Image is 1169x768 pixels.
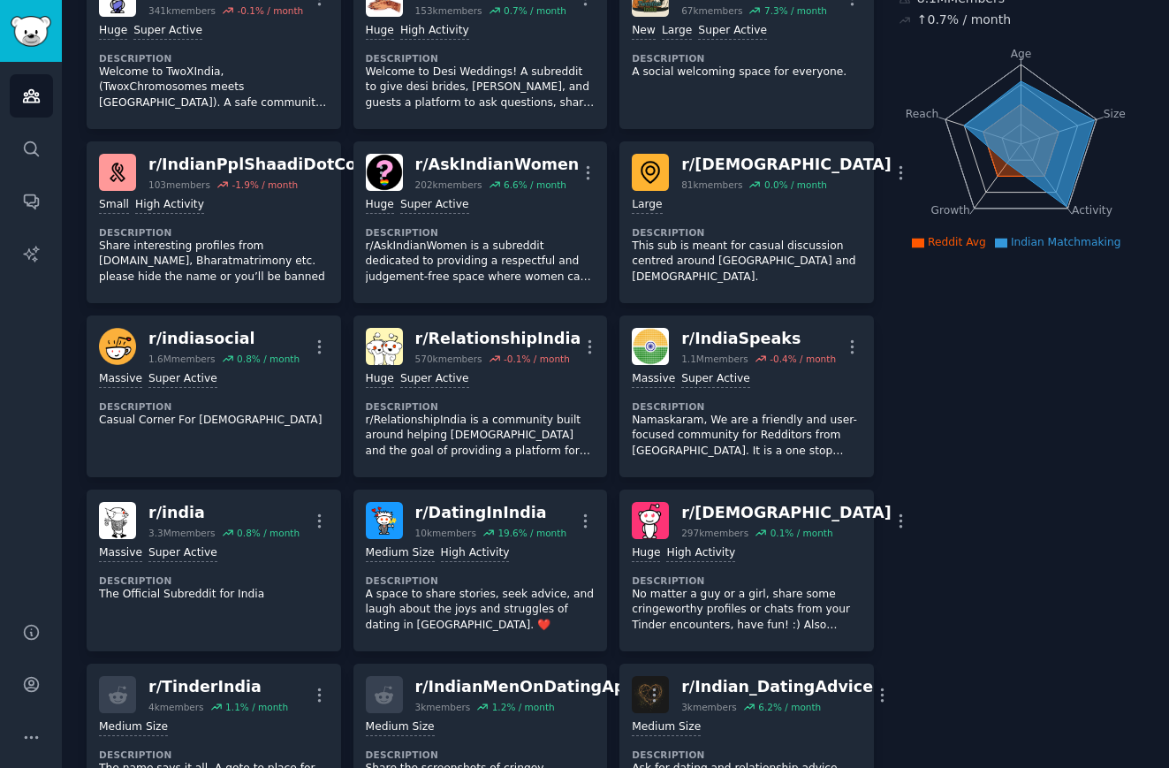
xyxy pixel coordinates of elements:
div: Super Active [400,371,469,388]
div: 4k members [148,701,204,713]
div: r/ india [148,502,300,524]
div: -0.4 % / month [770,353,836,365]
div: 0.8 % / month [237,527,300,539]
div: Small [99,197,129,214]
span: Indian Matchmaking [1011,236,1121,248]
tspan: Age [1010,48,1031,60]
p: Welcome to TwoXIndia, (TwoxChromosomes meets [GEOGRAPHIC_DATA]). A safe community to discuss and ... [99,65,329,111]
div: r/ IndianPplShaadiDotCom [148,154,372,176]
p: No matter a guy or a girl, share some cringeworthy profiles or chats from your Tinder encounters,... [632,587,862,634]
div: 6.2 % / month [758,701,821,713]
p: Namaskaram, We are a friendly and user-focused community for Redditors from [GEOGRAPHIC_DATA]. It... [632,413,862,460]
div: 0.7 % / month [504,4,566,17]
div: Huge [99,23,127,40]
tspan: Activity [1072,204,1112,217]
div: r/ AskIndianWomen [415,154,580,176]
div: -1.9 % / month [232,179,298,191]
div: Massive [99,545,142,562]
tspan: Reach [906,107,939,119]
div: Super Active [148,545,217,562]
div: r/ [DEMOGRAPHIC_DATA] [681,154,892,176]
div: r/ Indian_DatingAdvice [681,676,873,698]
div: Huge [366,197,394,214]
a: indianr/[DEMOGRAPHIC_DATA]81kmembers0.0% / monthLargeDescriptionThis sub is meant for casual disc... [619,141,874,303]
p: A space to share stories, seek advice, and laugh about the joys and struggles of dating in [GEOGR... [366,587,596,634]
div: High Activity [135,197,204,214]
div: Super Active [400,197,469,214]
div: Huge [632,545,660,562]
p: A social welcoming space for everyone. [632,65,862,80]
div: Super Active [698,23,767,40]
div: Medium Size [366,545,435,562]
img: IndiaSpeaks [632,328,669,365]
div: Super Active [148,371,217,388]
div: 3.3M members [148,527,216,539]
div: 570k members [415,353,482,365]
p: r/RelationshipIndia is a community built around helping [DEMOGRAPHIC_DATA] and the goal of provid... [366,413,596,460]
div: Medium Size [632,719,701,736]
dt: Description [632,574,862,587]
dt: Description [99,574,329,587]
a: RelationshipIndiar/RelationshipIndia570kmembers-0.1% / monthHugeSuper ActiveDescriptionr/Relation... [353,316,608,477]
div: 0.8 % / month [237,353,300,365]
div: ↑ 0.7 % / month [917,11,1011,29]
div: Massive [99,371,142,388]
div: Large [632,197,662,214]
dt: Description [632,52,862,65]
tspan: Size [1103,107,1125,119]
div: r/ indiasocial [148,328,300,350]
div: Huge [366,23,394,40]
dt: Description [366,226,596,239]
dt: Description [366,400,596,413]
div: 341k members [148,4,216,17]
dt: Description [632,226,862,239]
div: New [632,23,656,40]
a: IndiaSpeaksr/IndiaSpeaks1.1Mmembers-0.4% / monthMassiveSuper ActiveDescriptionNamaskaram, We are ... [619,316,874,477]
div: 6.6 % / month [504,179,566,191]
p: The Official Subreddit for India [99,587,329,603]
div: 1.1M members [681,353,748,365]
dt: Description [366,52,596,65]
div: -0.1 % / month [504,353,570,365]
a: Indiangirlsontinderr/[DEMOGRAPHIC_DATA]297kmembers0.1% / monthHugeHigh ActivityDescriptionNo matt... [619,490,874,651]
div: -0.1 % / month [237,4,303,17]
p: Share interesting profiles from [DOMAIN_NAME], Bharatmatrimony etc. please hide the name or you’l... [99,239,329,285]
dt: Description [99,226,329,239]
div: r/ TinderIndia [148,676,288,698]
img: DatingInIndia [366,502,403,539]
a: indiasocialr/indiasocial1.6Mmembers0.8% / monthMassiveSuper ActiveDescriptionCasual Corner For [D... [87,316,341,477]
img: Indiangirlsontinder [632,502,669,539]
p: Welcome to Desi Weddings! A subreddit to give desi brides, [PERSON_NAME], and guests a platform t... [366,65,596,111]
img: indiasocial [99,328,136,365]
div: Medium Size [366,719,435,736]
div: 0.0 % / month [764,179,827,191]
div: 19.6 % / month [497,527,566,539]
div: Massive [632,371,675,388]
div: Huge [366,371,394,388]
div: 1.1 % / month [225,701,288,713]
div: 297k members [681,527,748,539]
a: AskIndianWomenr/AskIndianWomen202kmembers6.6% / monthHugeSuper ActiveDescriptionr/AskIndianWomen ... [353,141,608,303]
div: Super Active [133,23,202,40]
img: Indian_DatingAdvice [632,676,669,713]
p: Casual Corner For [DEMOGRAPHIC_DATA] [99,413,329,429]
img: IndianPplShaadiDotCom [99,154,136,191]
div: High Activity [441,545,510,562]
img: RelationshipIndia [366,328,403,365]
div: Super Active [681,371,750,388]
div: 7.3 % / month [764,4,827,17]
dt: Description [99,400,329,413]
div: r/ DatingInIndia [415,502,566,524]
dt: Description [632,749,862,761]
a: DatingInIndiar/DatingInIndia10kmembers19.6% / monthMedium SizeHigh ActivityDescriptionA space to ... [353,490,608,651]
dt: Description [366,574,596,587]
div: r/ IndiaSpeaks [681,328,836,350]
div: r/ IndianMenOnDatingApps [415,676,646,698]
div: 202k members [415,179,482,191]
p: This sub is meant for casual discussion centred around [GEOGRAPHIC_DATA] and [DEMOGRAPHIC_DATA]. [632,239,862,285]
dt: Description [366,749,596,761]
div: 3k members [415,701,471,713]
div: High Activity [666,545,735,562]
img: indian [632,154,669,191]
div: 3k members [681,701,737,713]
